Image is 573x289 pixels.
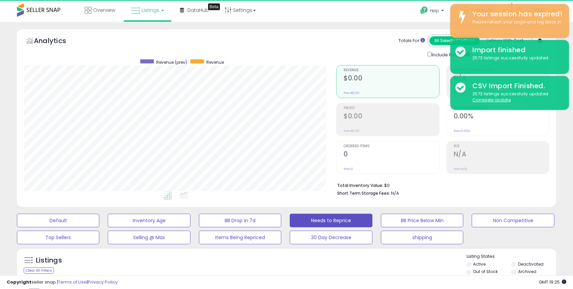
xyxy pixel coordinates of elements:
div: 2573 listings successfully updated. [467,91,564,103]
small: Prev: 0.00% [454,129,470,133]
div: Tooltip anchor [208,3,220,10]
h2: N/A [454,150,549,159]
a: Help [415,1,451,22]
label: Active [473,261,486,267]
div: CSV Import Finished. [467,81,564,91]
div: seller snap | | [7,279,118,286]
div: Totals For [398,38,425,44]
span: ROI [454,144,549,148]
label: Archived [518,269,536,274]
li: $0 [337,181,544,189]
div: Please refresh your page and log back in [467,19,564,25]
div: Clear All Filters [24,267,54,274]
h5: Listings [36,256,62,265]
h2: N/A [454,74,549,83]
span: Help [430,8,439,14]
i: Get Help [420,6,428,15]
h5: Analytics [34,36,79,47]
small: Prev: $0.00 [344,129,360,133]
span: Revenue [344,69,439,72]
button: Top Sellers [17,231,99,244]
span: 2025-09-16 19:25 GMT [539,279,566,285]
span: N/A [391,190,399,196]
h2: 0.00% [454,112,549,121]
span: DataHub [187,7,209,14]
span: Ordered Items [344,144,439,148]
button: shipping [381,231,463,244]
button: All Selected Listings [429,36,480,45]
button: Selling @ Max [108,231,190,244]
div: Your session has expired! [467,9,564,19]
strong: Copyright [7,279,32,285]
b: Short Term Storage Fees: [337,190,390,196]
span: Revenue (prev) [156,59,187,65]
small: Prev: 0 [344,167,353,171]
button: Inventory Age [108,214,190,227]
div: Include Returns [422,51,478,58]
small: Prev: N/A [454,167,467,171]
span: Revenue [206,59,224,65]
p: Listing States: [467,253,556,260]
button: 30 Day Decrease [290,231,372,244]
label: Out of Stock [473,269,498,274]
a: Terms of Use [58,279,87,285]
span: Avg. Buybox Share [454,107,549,110]
span: Listings [142,7,159,14]
label: Deactivated [518,261,544,267]
button: BB Drop in 7d [199,214,281,227]
div: 2573 listings successfully updated. [467,55,564,61]
button: BB Price Below Min [381,214,463,227]
h2: $0.00 [344,74,439,83]
a: Privacy Policy [88,279,118,285]
button: Default [17,214,99,227]
h2: $0.00 [344,112,439,121]
u: Complete Update [472,97,511,103]
div: Import finished [467,45,564,55]
small: Prev: $0.00 [344,91,360,95]
button: Non Competitive [472,214,554,227]
button: Items Being Repriced [199,231,281,244]
h2: 0 [344,150,439,159]
span: Profit [344,107,439,110]
span: Overview [93,7,115,14]
button: Needs to Reprice [290,214,372,227]
b: Total Inventory Value: [337,182,383,188]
